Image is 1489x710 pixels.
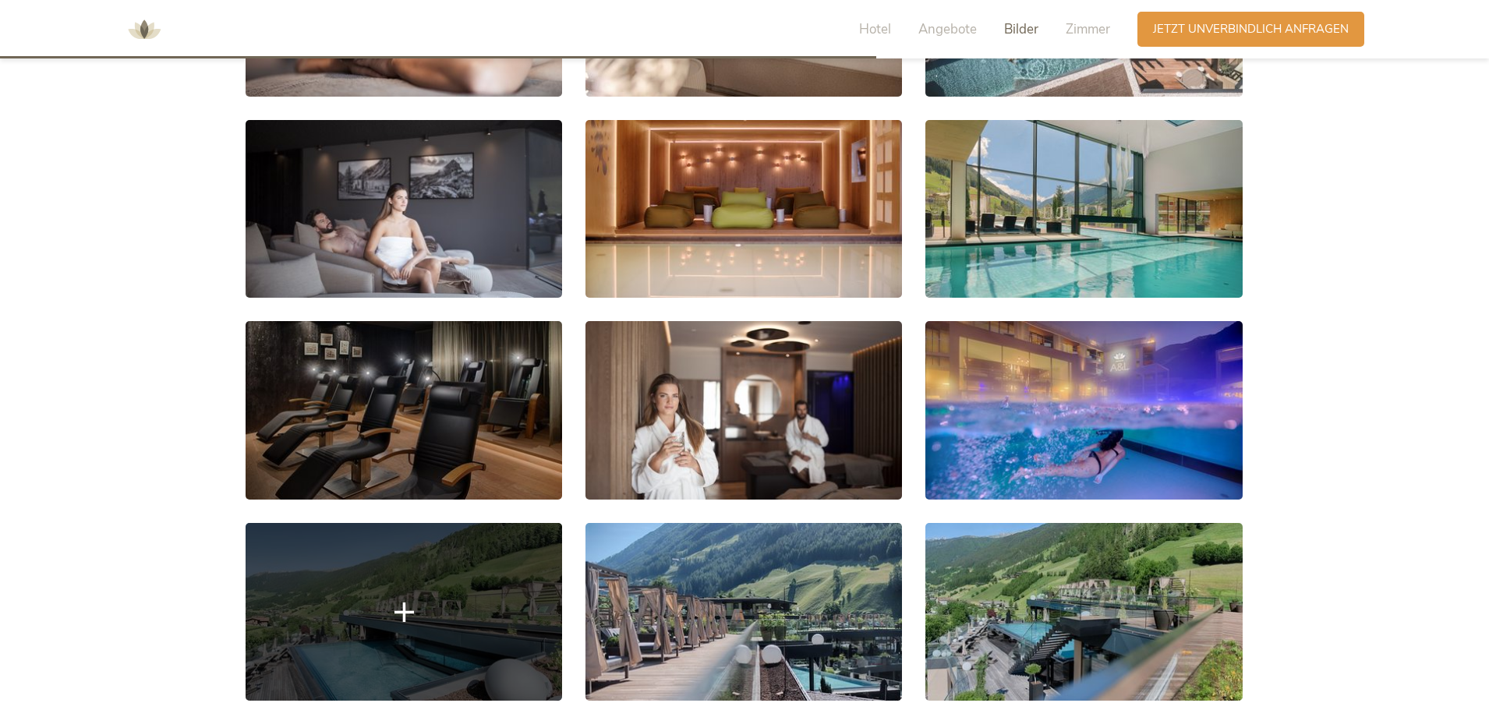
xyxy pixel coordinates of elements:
[121,6,168,53] img: AMONTI & LUNARIS Wellnessresort
[1004,20,1038,38] span: Bilder
[859,20,891,38] span: Hotel
[1066,20,1110,38] span: Zimmer
[918,20,977,38] span: Angebote
[1153,21,1349,37] span: Jetzt unverbindlich anfragen
[121,23,168,34] a: AMONTI & LUNARIS Wellnessresort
